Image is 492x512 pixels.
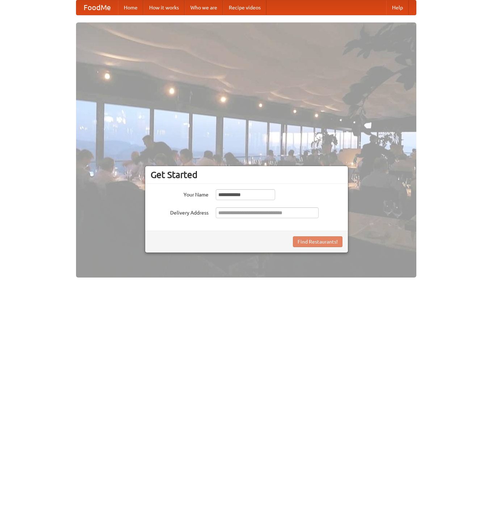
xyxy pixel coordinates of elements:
[151,207,209,216] label: Delivery Address
[151,189,209,198] label: Your Name
[293,236,342,247] button: Find Restaurants!
[118,0,143,15] a: Home
[151,169,342,180] h3: Get Started
[386,0,409,15] a: Help
[185,0,223,15] a: Who we are
[223,0,266,15] a: Recipe videos
[76,0,118,15] a: FoodMe
[143,0,185,15] a: How it works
